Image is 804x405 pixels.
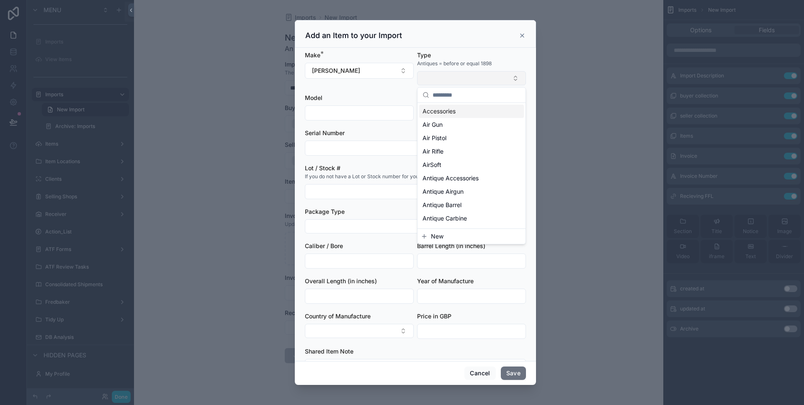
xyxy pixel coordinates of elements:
span: Package Type [305,208,345,215]
span: Accessories [423,107,456,115]
h3: Add an Item to your Import [305,31,402,41]
span: AirSoft [423,161,441,169]
span: Country of Manufacture [305,313,371,320]
button: Cancel [464,367,495,380]
span: Price in GBP [417,313,451,320]
span: Antique Airgun [423,187,464,196]
button: Select Button [305,63,414,79]
span: Air Rifle [423,147,443,156]
span: [PERSON_NAME] [312,67,360,75]
span: Caliber / Bore [305,242,343,249]
button: Save [501,367,526,380]
span: If you do not have a Lot or Stock number for your item, please put in NA . [305,173,476,180]
span: Air Pistol [423,134,446,142]
span: Year of Manufacture [417,277,474,285]
button: Select Button [305,219,526,233]
button: Select Button [305,324,414,338]
span: Make [305,51,320,59]
span: Antique Carbine [423,214,467,223]
span: Antique Combination Gun [423,228,492,236]
button: New [421,232,522,241]
span: Lot / Stock # [305,164,340,172]
span: Overall Length (in inches) [305,277,377,285]
span: New [431,232,443,241]
span: Type [417,51,431,59]
span: Shared Item Note [305,348,353,355]
span: Antique Barrel [423,201,461,209]
span: Model [305,94,322,101]
span: Serial Number [305,129,345,136]
span: Antiques = before or equal 1898 [417,60,492,67]
div: Suggestions [417,103,526,228]
button: Select Button [417,71,526,85]
span: Air Gun [423,120,443,129]
span: Antique Accessories [423,174,479,182]
span: Barrel Length (in inches) [417,242,485,249]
